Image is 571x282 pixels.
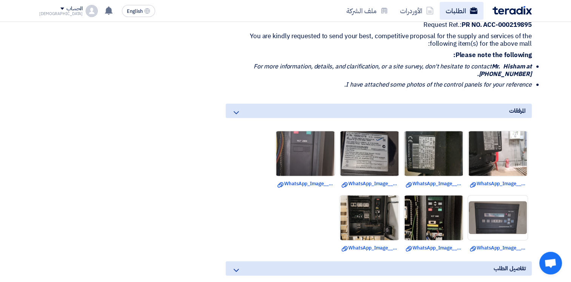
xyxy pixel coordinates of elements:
[275,101,335,206] img: WhatsApp_Image__at__PM_1756301594077.jpeg
[404,165,463,270] img: WhatsApp_Image__at__PM__1756301607908.jpeg
[539,252,562,274] a: Open chat
[277,180,333,187] a: WhatsApp_Image__at__PM.jpeg
[342,180,397,187] a: WhatsApp_Image__at__PM_.jpeg
[66,6,83,12] div: الحساب
[394,2,440,20] a: الأوردرات
[342,244,397,252] a: WhatsApp_Image__at__PM.jpeg
[122,5,155,17] button: English
[494,264,526,273] span: تفاصيل الطلب
[340,2,394,20] a: ملف الشركة
[340,101,399,206] img: WhatsApp_Image__at__PM__1756301588958.jpeg
[226,33,532,48] p: You are kindly requested to send your best, competitive proposal for the supply and services of t...
[39,12,83,16] div: [DEMOGRAPHIC_DATA]
[477,62,532,79] strong: Mr. Hisham at [PHONE_NUMBER].
[127,9,143,14] span: English
[344,80,532,89] i: I have attached some photos of the control panels for your reference.
[406,180,462,187] a: WhatsApp_Image__at__PM.jpeg
[509,107,526,115] span: المرفقات
[468,200,528,235] img: WhatsApp_Image__at__PM__1756301600665.jpeg
[340,165,399,270] img: WhatsApp_Image__at__PM_1756301613547.jpeg
[254,62,532,79] i: For more information, details, and clarification, or a site survey, don't hesitate to contact
[470,244,526,252] a: WhatsApp_Image__at__PM_.jpeg
[404,114,463,193] img: WhatsApp_Image__at__PM_1756301583475.jpeg
[493,6,532,15] img: Teradix logo
[453,50,532,60] strong: Please note the following:
[406,244,462,252] a: WhatsApp_Image__at__PM_.jpeg
[470,180,526,187] a: WhatsApp_Image__at__PM_.jpeg
[462,20,532,29] strong: PR NO. ACC-000219895
[226,21,532,29] p: Request Ref.:
[86,5,98,17] img: profile_test.png
[440,2,483,20] a: الطلبات
[468,114,528,193] img: WhatsApp_Image__at__PM__1756301578596.jpeg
